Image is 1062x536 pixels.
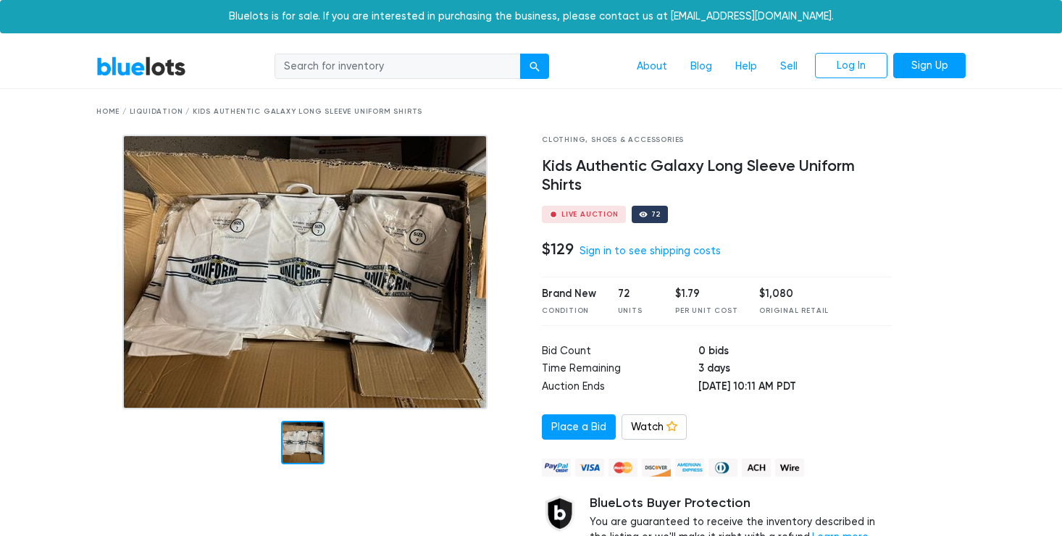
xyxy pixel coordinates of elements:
div: Original Retail [759,306,829,317]
a: Log In [815,53,887,79]
img: wire-908396882fe19aaaffefbd8e17b12f2f29708bd78693273c0e28e3a24408487f.png [775,458,804,477]
a: Blog [679,53,724,80]
a: About [625,53,679,80]
td: 0 bids [698,343,892,361]
img: american_express-ae2a9f97a040b4b41f6397f7637041a5861d5f99d0716c09922aba4e24c8547d.png [675,458,704,477]
a: BlueLots [96,56,186,77]
div: Brand New [542,286,596,302]
td: Bid Count [542,343,698,361]
a: Sign in to see shipping costs [580,245,721,257]
div: Live Auction [561,211,619,218]
td: Time Remaining [542,361,698,379]
img: 55772b43-ff2c-4e8a-8689-7753ce37fe04-1759621384.jpg [122,135,488,409]
h5: BlueLots Buyer Protection [590,495,892,511]
img: ach-b7992fed28a4f97f893c574229be66187b9afb3f1a8d16a4691d3d3140a8ab00.png [742,458,771,477]
div: 72 [651,211,661,218]
img: diners_club-c48f30131b33b1bb0e5d0e2dbd43a8bea4cb12cb2961413e2f4250e06c020426.png [708,458,737,477]
td: [DATE] 10:11 AM PDT [698,379,892,397]
img: buyer_protection_shield-3b65640a83011c7d3ede35a8e5a80bfdfaa6a97447f0071c1475b91a4b0b3d01.png [542,495,578,532]
div: Per Unit Cost [675,306,737,317]
a: Sign Up [893,53,966,79]
img: visa-79caf175f036a155110d1892330093d4c38f53c55c9ec9e2c3a54a56571784bb.png [575,458,604,477]
td: Auction Ends [542,379,698,397]
div: Condition [542,306,596,317]
div: Units [618,306,654,317]
div: 72 [618,286,654,302]
img: discover-82be18ecfda2d062aad2762c1ca80e2d36a4073d45c9e0ffae68cd515fbd3d32.png [642,458,671,477]
h4: $129 [542,240,574,259]
td: 3 days [698,361,892,379]
div: $1,080 [759,286,829,302]
div: Home / Liquidation / Kids Authentic Galaxy Long Sleeve Uniform Shirts [96,106,966,117]
div: $1.79 [675,286,737,302]
a: Sell [769,53,809,80]
a: Help [724,53,769,80]
img: mastercard-42073d1d8d11d6635de4c079ffdb20a4f30a903dc55d1612383a1b395dd17f39.png [609,458,637,477]
input: Search for inventory [275,54,521,80]
h4: Kids Authentic Galaxy Long Sleeve Uniform Shirts [542,157,892,195]
a: Place a Bid [542,414,616,440]
div: Clothing, Shoes & Accessories [542,135,892,146]
img: paypal_credit-80455e56f6e1299e8d57f40c0dcee7b8cd4ae79b9eccbfc37e2480457ba36de9.png [542,458,571,477]
a: Watch [622,414,687,440]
